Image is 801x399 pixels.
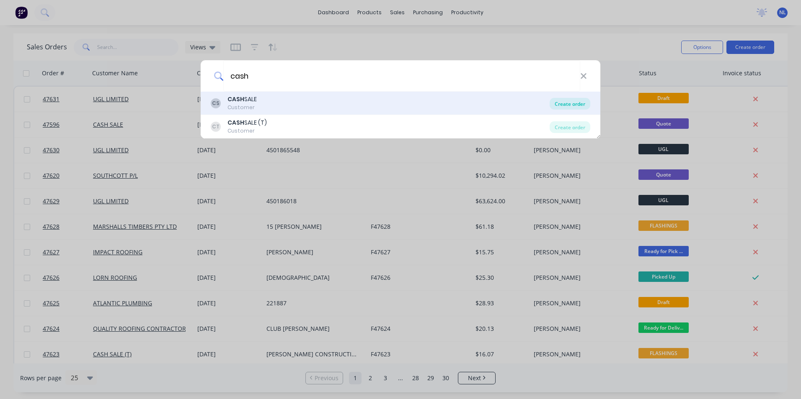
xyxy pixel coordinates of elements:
b: CASH [227,118,244,127]
div: Create order [550,121,590,133]
div: SALE [227,95,257,104]
div: CS [211,98,221,108]
b: CASH [227,95,244,103]
div: Customer [227,104,257,111]
input: Enter a customer name to create a new order... [223,60,580,92]
div: SALE (T) [227,118,267,127]
div: CT [211,122,221,132]
div: Create order [550,98,590,110]
div: Customer [227,127,267,135]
